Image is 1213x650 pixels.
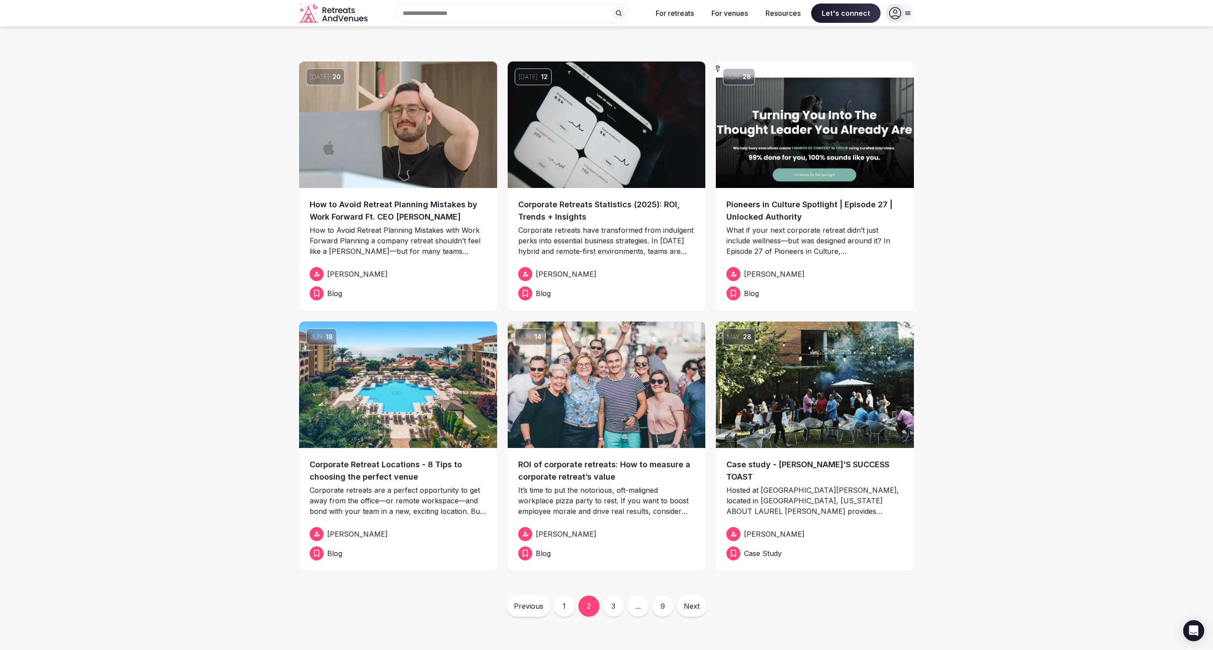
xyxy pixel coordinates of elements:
[508,321,706,448] a: Jun14
[726,459,903,483] a: Case study - [PERSON_NAME]'S SUCCESS TOAST
[310,459,487,483] a: Corporate Retreat Locations - 8 Tips to choosing the perfect venue
[726,267,903,281] a: [PERSON_NAME]
[536,288,551,299] span: Blog
[327,529,388,539] span: [PERSON_NAME]
[758,4,808,23] button: Resources
[518,485,695,516] p: It’s time to put the notorious, oft-maligned workplace pizza party to rest. If you want to boost ...
[726,199,903,223] a: Pioneers in Culture Spotlight | Episode 27 | Unlocked Authority
[299,4,369,23] svg: Retreats and Venues company logo
[326,332,333,341] span: 18
[310,332,322,341] span: Jun
[310,72,329,81] span: [DATE]
[716,61,914,188] a: Jun28
[704,4,755,23] button: For venues
[727,332,740,341] span: May
[536,548,551,559] span: Blog
[541,72,548,81] span: 12
[519,332,531,341] span: Jun
[716,61,914,188] img: Pioneers in Culture Spotlight | Episode 27 | Unlocked Authority
[649,4,701,23] button: For retreats
[744,529,805,539] span: [PERSON_NAME]
[518,546,695,560] a: Blog
[744,548,782,559] span: Case Study
[299,61,497,188] img: How to Avoid Retreat Planning Mistakes by Work Forward Ft. CEO Brian Elliott
[518,459,695,483] a: ROI of corporate retreats: How to measure a corporate retreat’s value
[327,288,342,299] span: Blog
[716,321,914,448] a: May28
[310,527,487,541] a: [PERSON_NAME]
[726,546,903,560] a: Case Study
[299,321,497,448] a: Jun18
[518,199,695,223] a: Corporate Retreats Statistics (2025): ROI, Trends + Insights
[518,225,695,256] p: Corporate retreats have transformed from indulgent perks into essential business strategies. In [...
[726,225,903,256] p: What if your next corporate retreat didn’t just include wellness—but was designed around it? In E...
[534,332,542,341] span: 14
[507,596,550,617] a: Previous
[508,61,706,188] img: Corporate Retreats Statistics (2025): ROI, Trends + Insights
[716,321,914,448] img: Case study - LAUREL'S SUCCESS TOAST
[518,527,695,541] a: [PERSON_NAME]
[310,199,487,223] a: How to Avoid Retreat Planning Mistakes by Work Forward Ft. CEO [PERSON_NAME]
[310,225,487,256] p: How to Avoid Retreat Planning Mistakes with Work Forward Planning a company retreat shouldn’t fee...
[299,61,497,188] a: [DATE]20
[508,321,706,448] img: ROI of corporate retreats: How to measure a corporate retreat’s value
[744,269,805,279] span: [PERSON_NAME]
[310,267,487,281] a: [PERSON_NAME]
[744,288,759,299] span: Blog
[508,61,706,188] a: [DATE]12
[332,72,341,81] span: 20
[310,546,487,560] a: Blog
[726,485,903,516] p: Hosted at [GEOGRAPHIC_DATA][PERSON_NAME], located in [GEOGRAPHIC_DATA], [US_STATE] ABOUT LAUREL [...
[727,72,739,81] span: Jun
[652,596,673,617] a: 9
[603,596,624,617] a: 3
[310,485,487,516] p: Corporate retreats are a perfect opportunity to get away from the office—or remote workspace—and ...
[310,286,487,300] a: Blog
[743,332,751,341] span: 28
[1183,620,1204,641] div: Open Intercom Messenger
[518,267,695,281] a: [PERSON_NAME]
[677,596,707,617] a: Next
[554,596,575,617] a: 1
[299,4,369,23] a: Visit the homepage
[726,527,903,541] a: [PERSON_NAME]
[518,286,695,300] a: Blog
[536,529,596,539] span: [PERSON_NAME]
[743,72,751,81] span: 28
[327,269,388,279] span: [PERSON_NAME]
[327,548,342,559] span: Blog
[811,4,881,23] span: Let's connect
[536,269,596,279] span: [PERSON_NAME]
[299,321,497,448] img: Corporate Retreat Locations - 8 Tips to choosing the perfect venue
[519,72,538,81] span: [DATE]
[726,286,903,300] a: Blog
